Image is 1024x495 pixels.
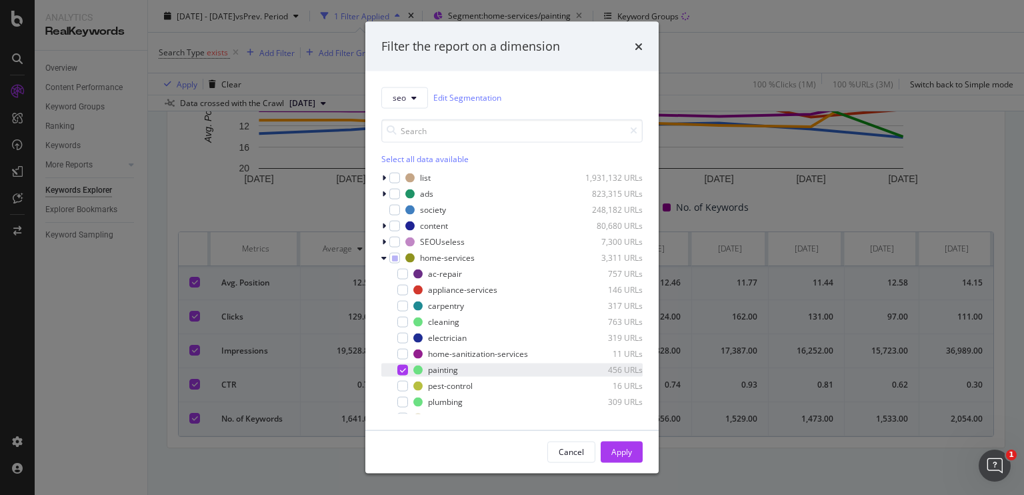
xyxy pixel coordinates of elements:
input: Search [381,119,643,142]
div: 248,182 URLs [577,204,643,215]
div: 823,315 URLs [577,188,643,199]
div: 319 URLs [577,332,643,344]
div: SEOUseless [420,236,465,247]
div: pest-control [428,380,473,392]
span: seo [393,92,406,103]
div: 146 URLs [577,284,643,296]
div: 456 URLs [577,364,643,376]
div: 80,680 URLs [577,220,643,231]
div: Select all data available [381,153,643,164]
div: 3,311 URLs [577,252,643,264]
div: Cancel [559,446,584,458]
div: Filter the report on a dimension [381,38,560,55]
iframe: Intercom live chat [979,450,1011,482]
div: 763 URLs [577,316,643,328]
a: Edit Segmentation [433,91,501,105]
div: home-services [420,252,475,264]
div: appliance-services [428,284,497,296]
div: plumbing [428,396,463,408]
div: times [635,38,643,55]
button: Cancel [547,441,595,462]
div: painting [428,364,458,376]
div: 16 URLs [577,380,643,392]
div: ac-repair [428,268,462,280]
div: 11 URLs [577,348,643,360]
div: home-sanitization-services [428,348,528,360]
div: 317 URLs [577,300,643,312]
div: list [420,172,431,183]
div: modal [365,22,659,474]
span: 1 [1006,450,1017,460]
div: cleaning [428,316,459,328]
div: 7,300 URLs [577,236,643,247]
button: seo [381,87,428,108]
div: carpentry [428,300,464,312]
div: 757 URLs [577,268,643,280]
div: salon-services [428,412,481,424]
div: 309 URLs [577,396,643,408]
div: 212 URLs [577,412,643,424]
div: society [420,204,446,215]
div: Apply [611,446,632,458]
div: ads [420,188,433,199]
button: Apply [601,441,643,462]
div: content [420,220,448,231]
div: electrician [428,332,467,344]
div: 1,931,132 URLs [577,172,643,183]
